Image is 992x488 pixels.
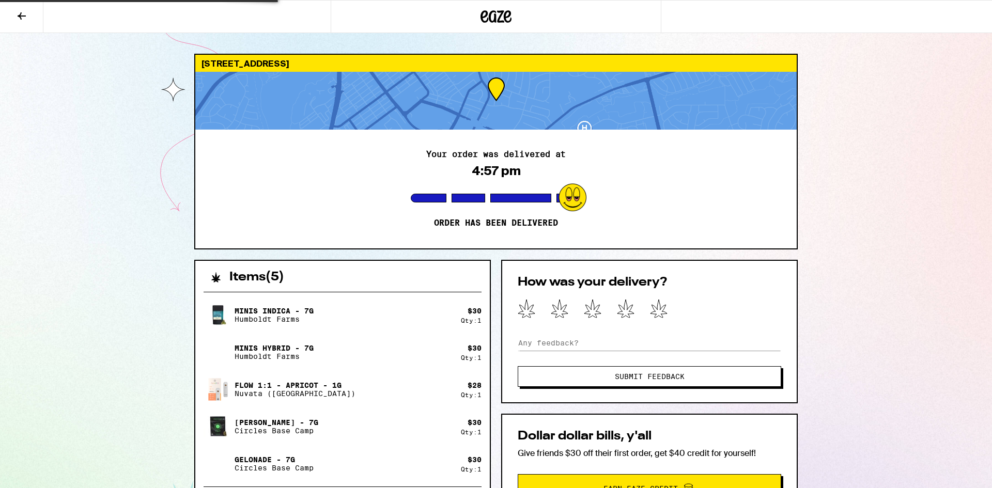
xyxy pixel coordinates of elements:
div: [STREET_ADDRESS] [195,55,797,72]
input: Any feedback? [518,335,781,351]
img: Flow 1:1 - Apricot - 1g [204,375,233,404]
img: Minis Indica - 7g [204,301,233,329]
div: 4:57 pm [472,164,521,178]
img: Gelonade - 7g [204,449,233,478]
p: Circles Base Camp [235,464,314,472]
h2: Items ( 5 ) [229,271,284,284]
div: $ 30 [468,455,482,464]
p: Nuvata ([GEOGRAPHIC_DATA]) [235,389,355,398]
div: Qty: 1 [461,317,482,324]
p: Flow 1:1 - Apricot - 1g [235,381,355,389]
p: [PERSON_NAME] - 7g [235,418,318,427]
div: $ 28 [468,381,482,389]
p: Minis Indica - 7g [235,307,314,315]
p: Give friends $30 off their first order, get $40 credit for yourself! [518,448,781,459]
div: $ 30 [468,307,482,315]
img: Minis Hybrid - 7g [204,338,233,367]
div: Qty: 1 [461,391,482,398]
div: $ 30 [468,344,482,352]
div: Qty: 1 [461,466,482,473]
p: Humboldt Farms [235,352,314,360]
div: $ 30 [468,418,482,427]
h2: Your order was delivered at [426,150,566,159]
div: Qty: 1 [461,429,482,435]
div: Qty: 1 [461,354,482,361]
p: Humboldt Farms [235,315,314,323]
button: Submit Feedback [518,366,781,387]
p: Circles Base Camp [235,427,318,435]
span: Hi. Need any help? [6,7,74,15]
p: Order has been delivered [434,218,558,228]
h2: Dollar dollar bills, y'all [518,430,781,443]
h2: How was your delivery? [518,276,781,289]
p: Gelonade - 7g [235,455,314,464]
span: Submit Feedback [615,373,685,380]
p: Minis Hybrid - 7g [235,344,314,352]
img: Lantz - 7g [204,412,233,441]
